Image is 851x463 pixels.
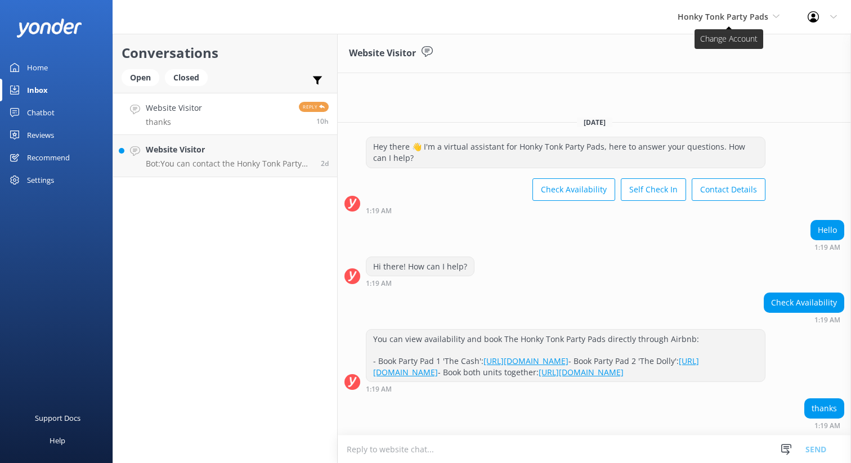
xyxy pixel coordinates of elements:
div: thanks [805,399,844,418]
strong: 1:19 AM [814,422,840,429]
div: Recommend [27,146,70,169]
div: Hey there 👋 I'm a virtual assistant for Honky Tonk Party Pads, here to answer your questions. How... [366,137,765,167]
div: 01:19am 17-Aug-2025 (UTC -05:00) America/Chicago [804,421,844,429]
h2: Conversations [122,42,329,64]
a: [URL][DOMAIN_NAME] [483,356,568,366]
span: 05:43pm 14-Aug-2025 (UTC -05:00) America/Chicago [321,159,329,168]
h3: Website Visitor [349,46,416,61]
img: yonder-white-logo.png [17,19,82,37]
strong: 1:19 AM [366,208,392,214]
div: 01:19am 17-Aug-2025 (UTC -05:00) America/Chicago [366,279,474,287]
div: Hi there! How can I help? [366,257,474,276]
span: 01:19am 17-Aug-2025 (UTC -05:00) America/Chicago [316,116,329,126]
a: Closed [165,71,213,83]
h4: Website Visitor [146,143,312,156]
div: Open [122,69,159,86]
div: Inbox [27,79,48,101]
div: 01:19am 17-Aug-2025 (UTC -05:00) America/Chicago [366,206,765,214]
div: 01:19am 17-Aug-2025 (UTC -05:00) America/Chicago [764,316,844,323]
strong: 1:19 AM [814,244,840,251]
strong: 1:19 AM [366,280,392,287]
div: Support Docs [35,407,80,429]
div: 01:19am 17-Aug-2025 (UTC -05:00) America/Chicago [810,243,844,251]
a: [URL][DOMAIN_NAME] [373,356,699,377]
div: Chatbot [27,101,55,124]
a: Website VisitorBot:You can contact the Honky Tonk Party Pads team at [PHONE_NUMBER], or by emaili... [113,135,337,177]
button: Self Check In [621,178,686,201]
p: thanks [146,117,202,127]
span: Reply [299,102,329,112]
strong: 1:19 AM [366,386,392,393]
span: [DATE] [577,118,612,127]
div: Settings [27,169,54,191]
span: Honky Tonk Party Pads [678,11,768,22]
button: Check Availability [532,178,615,201]
div: Home [27,56,48,79]
div: You can view availability and book The Honky Tonk Party Pads directly through Airbnb: - Book Part... [366,330,765,381]
strong: 1:19 AM [814,317,840,323]
a: [URL][DOMAIN_NAME] [539,367,624,377]
button: Contact Details [692,178,765,201]
div: Check Availability [764,293,844,312]
p: Bot: You can contact the Honky Tonk Party Pads team at [PHONE_NUMBER], or by emailing [EMAIL_ADDR... [146,159,312,169]
div: Hello [811,221,844,240]
a: Open [122,71,165,83]
div: Closed [165,69,208,86]
h4: Website Visitor [146,102,202,114]
a: Website VisitorthanksReply10h [113,93,337,135]
div: Help [50,429,65,452]
div: 01:19am 17-Aug-2025 (UTC -05:00) America/Chicago [366,385,765,393]
div: Reviews [27,124,54,146]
